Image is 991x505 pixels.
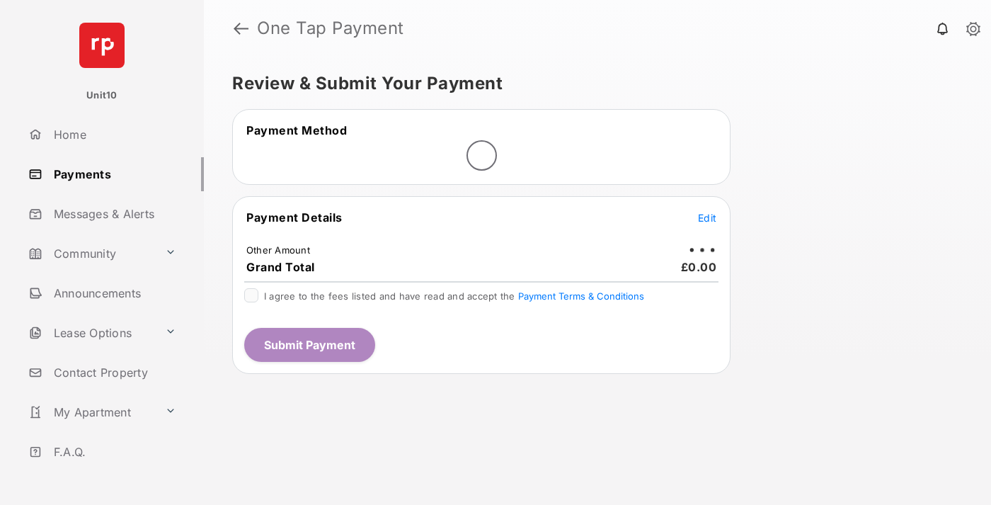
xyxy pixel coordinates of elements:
[698,212,716,224] span: Edit
[244,328,375,362] button: Submit Payment
[246,210,343,225] span: Payment Details
[23,356,204,390] a: Contact Property
[23,435,204,469] a: F.A.Q.
[246,123,347,137] span: Payment Method
[518,290,644,302] button: I agree to the fees listed and have read and accept the
[246,244,311,256] td: Other Amount
[698,210,716,225] button: Edit
[232,75,951,92] h5: Review & Submit Your Payment
[23,276,204,310] a: Announcements
[264,290,644,302] span: I agree to the fees listed and have read and accept the
[23,395,159,429] a: My Apartment
[23,197,204,231] a: Messages & Alerts
[23,118,204,152] a: Home
[246,260,315,274] span: Grand Total
[79,23,125,68] img: svg+xml;base64,PHN2ZyB4bWxucz0iaHR0cDovL3d3dy53My5vcmcvMjAwMC9zdmciIHdpZHRoPSI2NCIgaGVpZ2h0PSI2NC...
[23,237,159,271] a: Community
[257,20,404,37] strong: One Tap Payment
[23,316,159,350] a: Lease Options
[681,260,717,274] span: £0.00
[23,157,204,191] a: Payments
[86,89,118,103] p: Unit10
